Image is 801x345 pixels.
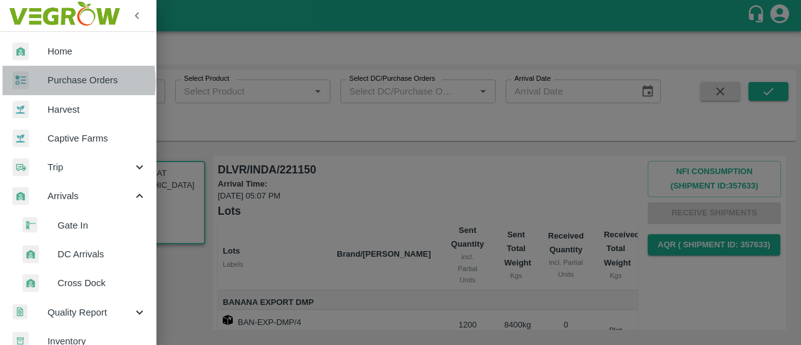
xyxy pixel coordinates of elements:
a: whArrivalCross Dock [10,269,156,297]
span: Purchase Orders [48,73,146,87]
a: gateinGate In [10,211,156,240]
img: gatein [23,217,38,233]
span: Quality Report [48,306,133,319]
span: DC Arrivals [58,247,146,261]
img: whArrival [23,274,39,292]
a: whArrivalDC Arrivals [10,240,156,269]
span: Harvest [48,103,146,116]
span: Cross Dock [58,276,146,290]
img: harvest [13,100,29,119]
img: harvest [13,129,29,148]
img: whArrival [13,43,29,61]
span: Captive Farms [48,131,146,145]
img: reciept [13,71,29,90]
img: delivery [13,158,29,177]
span: Arrivals [48,189,133,203]
span: Gate In [58,219,146,232]
span: Home [48,44,146,58]
img: qualityReport [13,304,28,320]
span: Trip [48,160,133,174]
img: whArrival [23,245,39,264]
img: whArrival [13,187,29,205]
